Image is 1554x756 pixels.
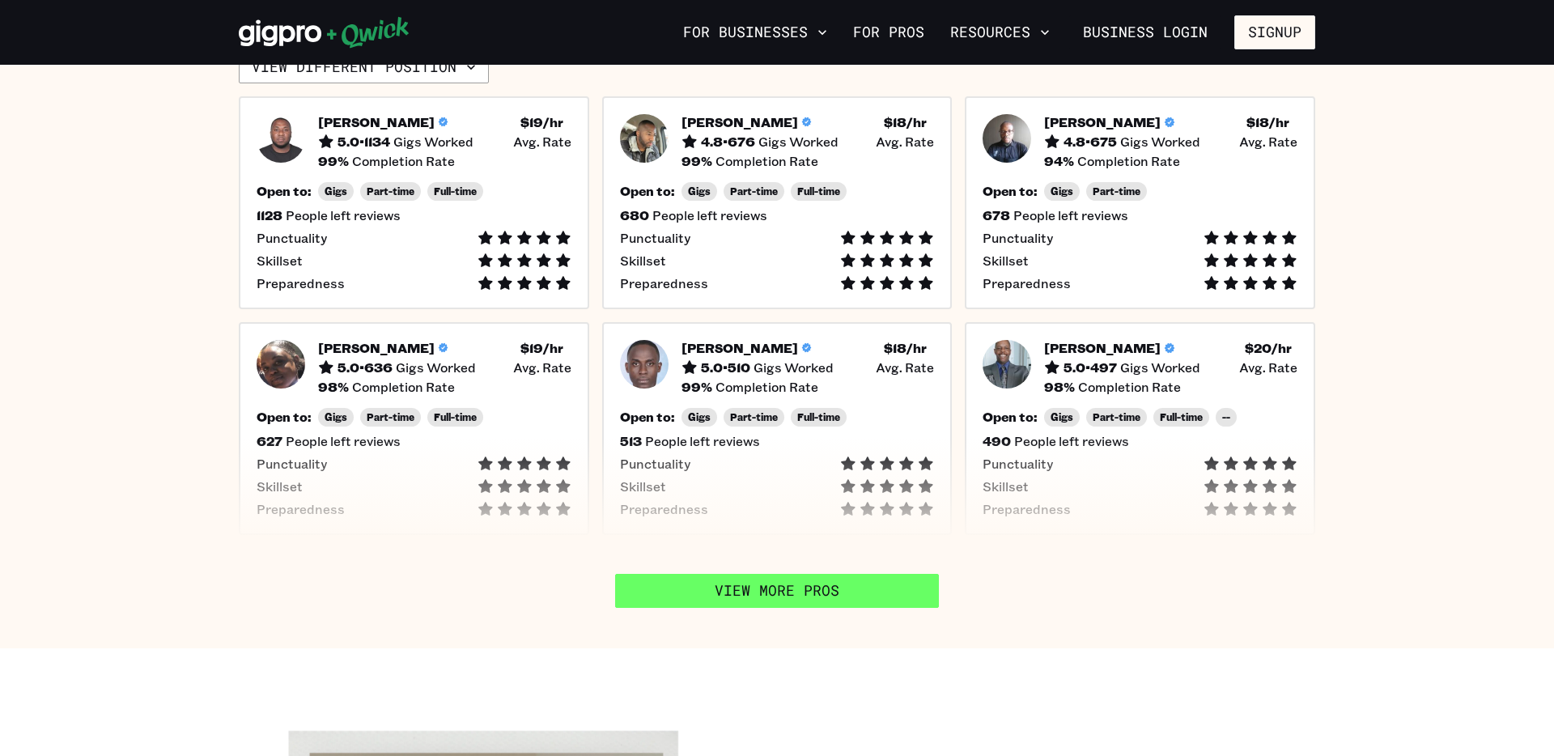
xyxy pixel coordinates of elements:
[681,379,712,395] h5: 99 %
[944,19,1056,46] button: Resources
[620,230,690,246] span: Punctuality
[257,230,327,246] span: Punctuality
[286,207,401,223] span: People left reviews
[1246,114,1289,130] h5: $ 18 /hr
[1051,411,1073,423] span: Gigs
[620,340,669,389] img: Pro headshot
[884,340,927,356] h5: $ 18 /hr
[758,134,839,150] span: Gigs Worked
[983,456,1053,472] span: Punctuality
[1245,340,1292,356] h5: $ 20 /hr
[257,340,305,389] img: Pro headshot
[620,275,708,291] span: Preparedness
[681,114,798,130] h5: [PERSON_NAME]
[520,114,563,130] h5: $ 19 /hr
[1239,134,1297,150] span: Avg. Rate
[730,185,778,197] span: Part-time
[620,456,690,472] span: Punctuality
[681,153,712,169] h5: 99 %
[965,96,1315,309] button: Pro headshot[PERSON_NAME]4.8•675Gigs Worked$18/hr Avg. Rate94%Completion RateOpen to:GigsPart-tim...
[620,207,649,223] h5: 680
[434,411,477,423] span: Full-time
[434,185,477,197] span: Full-time
[1222,411,1230,423] span: --
[615,574,939,608] a: View More Pros
[393,134,473,150] span: Gigs Worked
[688,411,711,423] span: Gigs
[797,411,840,423] span: Full-time
[983,114,1031,163] img: Pro headshot
[239,51,489,83] button: View different position
[884,114,927,130] h5: $ 18 /hr
[715,153,818,169] span: Completion Rate
[730,411,778,423] span: Part-time
[257,114,305,163] img: Pro headshot
[257,456,327,472] span: Punctuality
[1120,134,1200,150] span: Gigs Worked
[367,411,414,423] span: Part-time
[876,359,934,376] span: Avg. Rate
[367,185,414,197] span: Part-time
[983,253,1029,269] span: Skillset
[620,433,642,449] h5: 513
[1093,411,1140,423] span: Part-time
[257,478,303,495] span: Skillset
[620,478,666,495] span: Skillset
[983,409,1038,425] h5: Open to:
[677,19,834,46] button: For Businesses
[620,114,669,163] img: Pro headshot
[257,275,345,291] span: Preparedness
[1064,359,1117,376] h5: 5.0 • 497
[715,379,818,395] span: Completion Rate
[1120,359,1200,376] span: Gigs Worked
[513,134,571,150] span: Avg. Rate
[701,359,750,376] h5: 5.0 • 510
[1239,359,1297,376] span: Avg. Rate
[983,433,1011,449] h5: 490
[325,185,347,197] span: Gigs
[325,411,347,423] span: Gigs
[1051,185,1073,197] span: Gigs
[1014,433,1129,449] span: People left reviews
[688,185,711,197] span: Gigs
[602,322,953,535] button: Pro headshot[PERSON_NAME]5.0•510Gigs Worked$18/hr Avg. Rate99%Completion RateOpen to:GigsPart-tim...
[983,275,1071,291] span: Preparedness
[257,207,282,223] h5: 1128
[681,340,798,356] h5: [PERSON_NAME]
[239,96,589,309] button: Pro headshot[PERSON_NAME]5.0•1134Gigs Worked$19/hr Avg. Rate99%Completion RateOpen to:GigsPart-ti...
[520,340,563,356] h5: $ 19 /hr
[965,322,1315,535] button: Pro headshot[PERSON_NAME]5.0•497Gigs Worked$20/hr Avg. Rate98%Completion RateOpen to:GigsPart-tim...
[352,379,455,395] span: Completion Rate
[257,253,303,269] span: Skillset
[1078,379,1181,395] span: Completion Rate
[983,340,1031,389] img: Pro headshot
[602,96,953,309] a: Pro headshot[PERSON_NAME]4.8•676Gigs Worked$18/hr Avg. Rate99%Completion RateOpen to:GigsPart-tim...
[1044,153,1074,169] h5: 94 %
[318,114,435,130] h5: [PERSON_NAME]
[1044,379,1075,395] h5: 98 %
[513,359,571,376] span: Avg. Rate
[983,501,1071,517] span: Preparedness
[1044,114,1161,130] h5: [PERSON_NAME]
[338,359,393,376] h5: 5.0 • 636
[1044,340,1161,356] h5: [PERSON_NAME]
[239,322,589,535] button: Pro headshot[PERSON_NAME]5.0•636Gigs Worked$19/hr Avg. Rate98%Completion RateOpen to:GigsPart-tim...
[876,134,934,150] span: Avg. Rate
[257,409,312,425] h5: Open to:
[620,253,666,269] span: Skillset
[754,359,834,376] span: Gigs Worked
[620,501,708,517] span: Preparedness
[645,433,760,449] span: People left reviews
[847,19,931,46] a: For Pros
[1077,153,1180,169] span: Completion Rate
[318,340,435,356] h5: [PERSON_NAME]
[1069,15,1221,49] a: Business Login
[257,183,312,199] h5: Open to:
[1160,411,1203,423] span: Full-time
[257,433,282,449] h5: 627
[983,183,1038,199] h5: Open to:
